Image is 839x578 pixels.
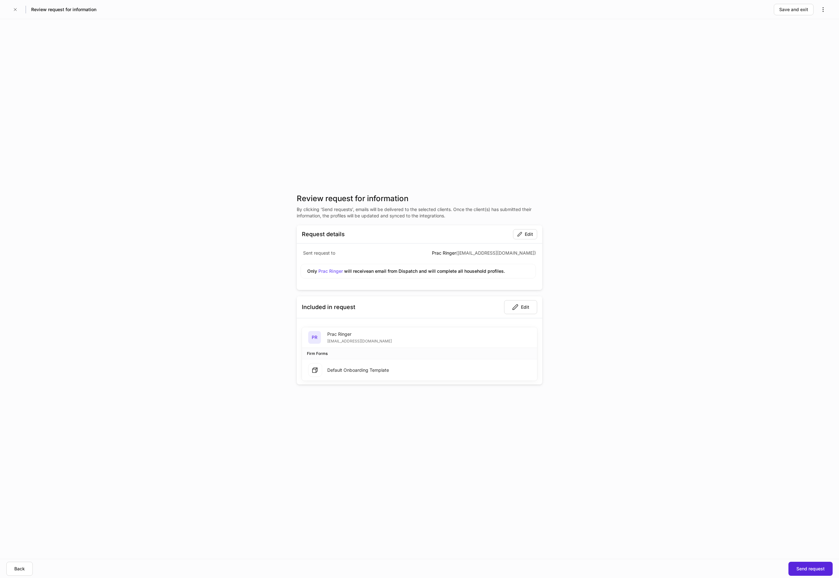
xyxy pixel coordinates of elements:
div: Firm Forms [307,350,328,356]
div: Edit [525,231,533,237]
div: Included in request [302,303,355,311]
button: Back [6,562,33,576]
span: Prac Ringer [318,268,343,274]
div: Default Onboarding Template [327,367,389,373]
div: Send request [796,566,825,572]
p: By clicking ‘Send requests’, emails will be delivered to the selected clients. Once the client(s)... [297,206,542,219]
div: Save and exit [779,6,808,13]
span: ( [EMAIL_ADDRESS][DOMAIN_NAME] ) [456,250,536,256]
div: Back [14,566,25,572]
button: Edit [504,300,537,314]
h5: Only will receive an email from Dispatch and will complete all household profiles. [307,268,529,274]
h3: Review request for information [297,194,542,204]
p: Prac Ringer [432,250,536,256]
h5: PR [312,334,317,341]
button: Send request [788,562,833,576]
p: Sent request to [303,250,418,256]
h5: Review request for information [31,6,96,13]
button: Edit [513,229,537,239]
div: Edit [521,304,529,310]
div: Prac Ringer [327,331,392,337]
button: Save and exit [774,4,814,15]
div: [EMAIL_ADDRESS][DOMAIN_NAME] [327,337,392,344]
div: Request details [302,230,345,238]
